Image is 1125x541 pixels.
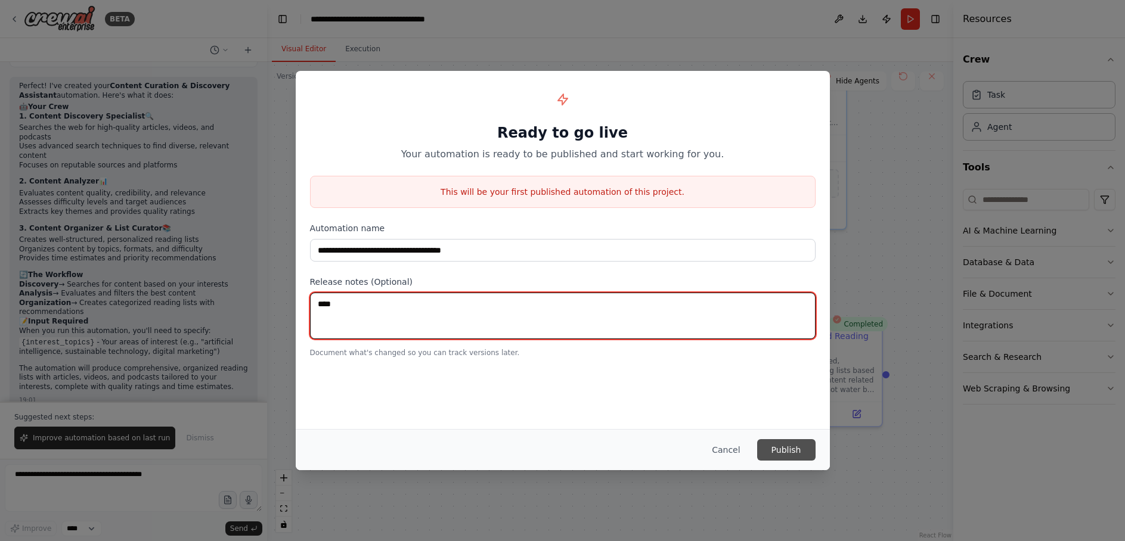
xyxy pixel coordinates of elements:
[310,123,816,142] h1: Ready to go live
[757,439,816,461] button: Publish
[702,439,749,461] button: Cancel
[310,222,816,234] label: Automation name
[310,147,816,161] p: Your automation is ready to be published and start working for you.
[310,348,816,357] p: Document what's changed so you can track versions later.
[310,276,816,288] label: Release notes (Optional)
[311,186,815,198] p: This will be your first published automation of this project.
